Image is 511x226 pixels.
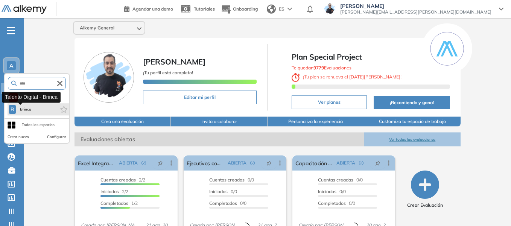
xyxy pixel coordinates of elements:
span: ABIERTA [336,160,355,166]
button: Crear Evaluación [407,171,443,209]
span: Completados [100,200,128,206]
span: Cuentas creadas [209,177,245,183]
span: A [9,63,13,69]
span: check-circle [250,161,255,165]
span: 1/2 [100,200,138,206]
i: - [7,30,15,31]
div: Todos los espacios [22,122,55,128]
span: 0/0 [318,200,355,206]
span: [PERSON_NAME] [340,3,491,9]
span: [PERSON_NAME][EMAIL_ADDRESS][PERSON_NAME][DOMAIN_NAME] [340,9,491,15]
span: pushpin [375,160,380,166]
a: Agendar una demo [124,4,173,13]
span: Brinca [19,106,32,112]
span: ABIERTA [119,160,138,166]
button: pushpin [152,157,169,169]
span: Evaluaciones abiertas [75,132,364,146]
span: 0/0 [209,189,237,194]
span: 0/0 [209,200,246,206]
span: Te quedan Evaluaciones [292,65,351,71]
img: clock-svg [292,73,300,82]
button: Ver todas las evaluaciones [364,132,461,146]
span: Cuentas creadas [100,177,136,183]
span: 0/0 [318,189,346,194]
a: Ejecutivos comerciales [187,155,225,171]
span: Agendar una demo [132,6,173,12]
span: Alkemy General [80,25,114,31]
button: Crea una evaluación [75,117,171,126]
span: Cuentas creadas [318,177,353,183]
span: ¡ Tu plan se renueva el ! [292,74,403,80]
img: arrow [287,8,292,11]
span: 0/0 [318,177,363,183]
button: Crear nuevo [8,134,29,140]
button: Editar mi perfil [143,91,257,104]
span: pushpin [158,160,163,166]
span: ABIERTA [228,160,246,166]
button: Ver planes [292,95,367,109]
button: Onboarding [221,1,258,17]
button: pushpin [370,157,386,169]
span: 2/2 [100,189,128,194]
span: Completados [318,200,346,206]
button: ¡Recomienda y gana! [374,96,450,109]
button: pushpin [261,157,277,169]
a: Capacitación de lideres [295,155,333,171]
button: Configurar [47,134,66,140]
span: 0/0 [209,177,254,183]
button: Invita a colaborar [171,117,268,126]
span: [PERSON_NAME] [143,57,205,66]
span: Iniciadas [100,189,119,194]
span: pushpin [266,160,272,166]
span: Onboarding [233,6,258,12]
button: Customiza tu espacio de trabajo [364,117,461,126]
span: Plan Special Project [292,51,450,63]
span: B [11,106,14,112]
div: Talento Digital - Brinca [2,92,61,103]
a: Excel Integrador [78,155,116,171]
span: ¡Tu perfil está completo! [143,70,193,75]
img: Logo [2,5,47,14]
span: Crear Evaluación [407,202,443,209]
span: Iniciadas [318,189,336,194]
b: [DATE][PERSON_NAME] [348,74,401,80]
span: check-circle [359,161,363,165]
button: Personaliza la experiencia [268,117,364,126]
span: Iniciadas [209,189,228,194]
span: Tutoriales [194,6,215,12]
span: 2/2 [100,177,145,183]
img: Foto de perfil [84,52,134,103]
b: 9779 [313,65,324,71]
span: check-circle [141,161,146,165]
span: Completados [209,200,237,206]
img: world [267,5,276,14]
span: ES [279,6,284,12]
